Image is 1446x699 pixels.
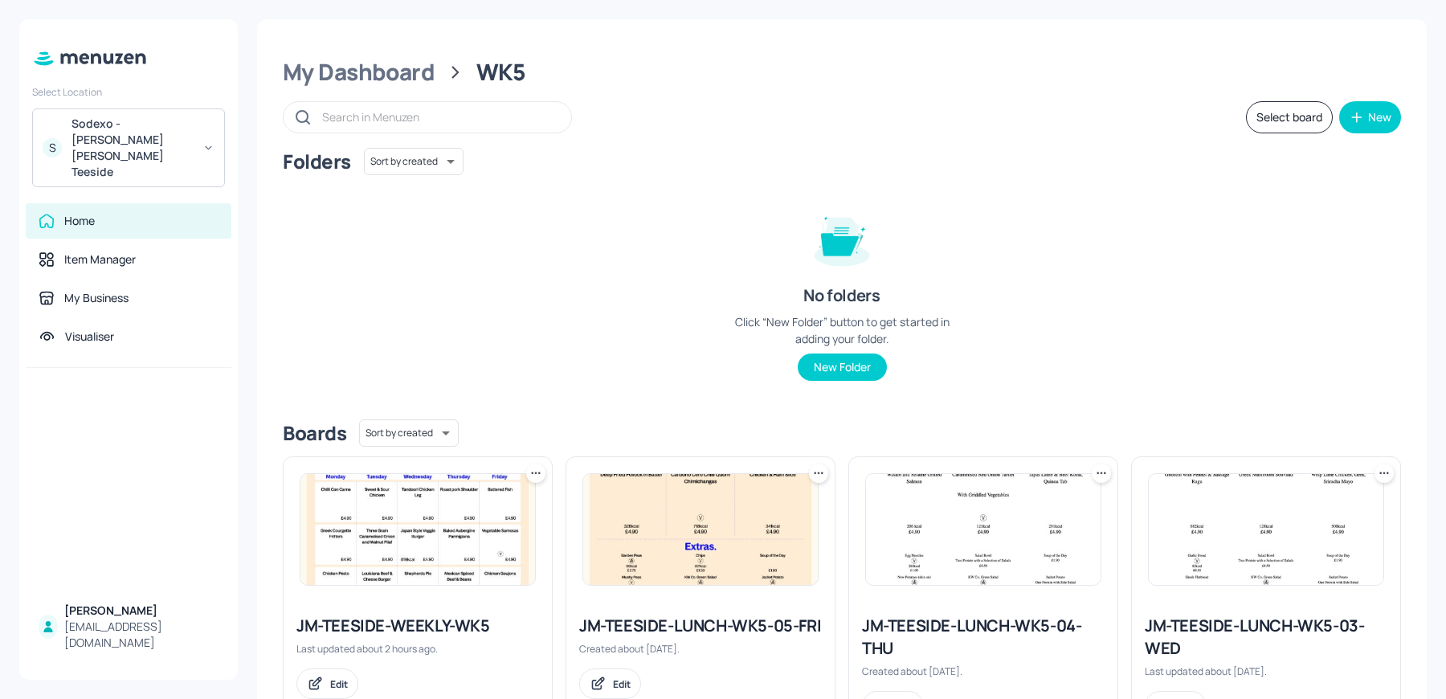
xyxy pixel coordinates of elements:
[296,642,539,656] div: Last updated about 2 hours ago.
[71,116,193,180] div: Sodexo - [PERSON_NAME] [PERSON_NAME] Teeside
[866,474,1101,585] img: 2025-08-07-1754560645047h85vt17wptq.jpeg
[1246,101,1333,133] button: Select board
[32,85,225,99] div: Select Location
[583,474,818,585] img: 2025-08-04-175431417894282et7om5x6k.jpeg
[283,420,346,446] div: Boards
[803,284,880,307] div: No folders
[64,603,219,619] div: [PERSON_NAME]
[64,290,129,306] div: My Business
[579,615,822,637] div: JM-TEESIDE-LUNCH-WK5-05-FRI
[322,105,555,129] input: Search in Menuzen
[862,664,1105,678] div: Created about [DATE].
[613,677,631,691] div: Edit
[300,474,535,585] img: 2025-09-18-1758183484168kfjc4xqwqe.jpeg
[330,677,348,691] div: Edit
[65,329,114,345] div: Visualiser
[862,615,1105,660] div: JM-TEESIDE-LUNCH-WK5-04-THU
[283,58,435,87] div: My Dashboard
[64,619,219,651] div: [EMAIL_ADDRESS][DOMAIN_NAME]
[64,251,136,268] div: Item Manager
[1339,101,1401,133] button: New
[802,198,882,278] img: folder-empty
[283,149,351,174] div: Folders
[43,138,62,157] div: S
[579,642,822,656] div: Created about [DATE].
[1149,474,1383,585] img: 2025-08-07-1754562230535cfy0b6mls87.jpeg
[359,417,459,449] div: Sort by created
[1145,615,1387,660] div: JM-TEESIDE-LUNCH-WK5-03-WED
[296,615,539,637] div: JM-TEESIDE-WEEKLY-WK5
[1145,664,1387,678] div: Last updated about [DATE].
[721,313,962,347] div: Click “New Folder” button to get started in adding your folder.
[364,145,464,178] div: Sort by created
[64,213,95,229] div: Home
[476,58,525,87] div: WK5
[1368,112,1391,123] div: New
[798,354,887,381] button: New Folder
